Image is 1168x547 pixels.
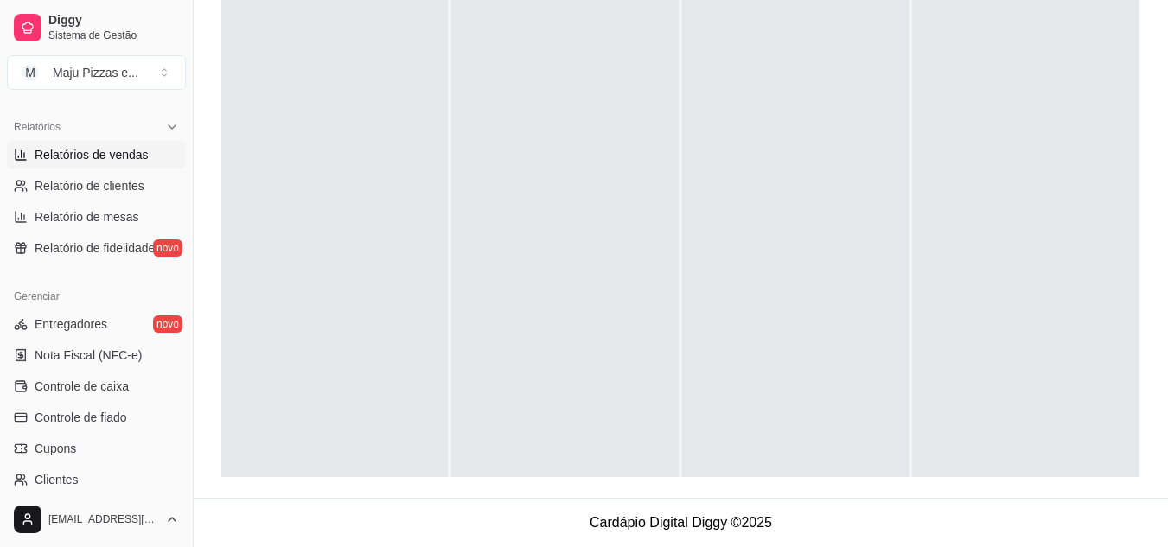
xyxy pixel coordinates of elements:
[48,13,179,29] span: Diggy
[7,435,186,462] a: Cupons
[7,341,186,369] a: Nota Fiscal (NFC-e)
[35,146,149,163] span: Relatórios de vendas
[7,203,186,231] a: Relatório de mesas
[7,372,186,400] a: Controle de caixa
[7,283,186,310] div: Gerenciar
[35,347,142,364] span: Nota Fiscal (NFC-e)
[53,64,138,81] div: Maju Pizzas e ...
[7,234,186,262] a: Relatório de fidelidadenovo
[7,172,186,200] a: Relatório de clientes
[35,208,139,226] span: Relatório de mesas
[7,7,186,48] a: DiggySistema de Gestão
[35,440,76,457] span: Cupons
[48,512,158,526] span: [EMAIL_ADDRESS][DOMAIN_NAME]
[7,404,186,431] a: Controle de fiado
[22,64,39,81] span: M
[35,239,155,257] span: Relatório de fidelidade
[35,409,127,426] span: Controle de fiado
[7,55,186,90] button: Select a team
[48,29,179,42] span: Sistema de Gestão
[35,177,144,194] span: Relatório de clientes
[7,141,186,169] a: Relatórios de vendas
[35,471,79,488] span: Clientes
[7,466,186,493] a: Clientes
[14,120,61,134] span: Relatórios
[7,310,186,338] a: Entregadoresnovo
[194,498,1168,547] footer: Cardápio Digital Diggy © 2025
[35,315,107,333] span: Entregadores
[7,499,186,540] button: [EMAIL_ADDRESS][DOMAIN_NAME]
[35,378,129,395] span: Controle de caixa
